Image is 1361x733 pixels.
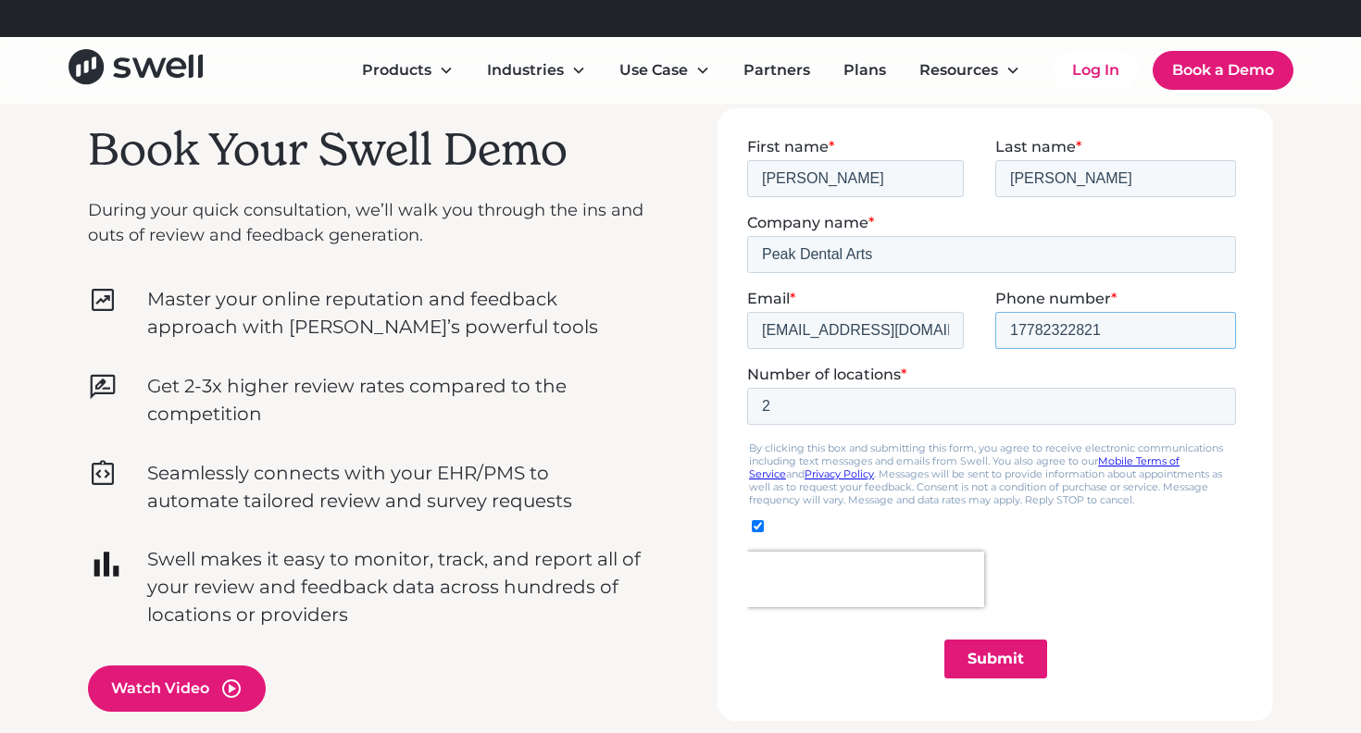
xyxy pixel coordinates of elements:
p: Seamlessly connects with your EHR/PMS to automate tailored review and survey requests [147,459,643,515]
a: home [69,49,203,91]
div: Industries [487,59,564,81]
div: Watch Video [111,677,209,700]
p: Get 2-3x higher review rates compared to the competition [147,372,643,428]
div: Products [362,59,431,81]
div: Resources [919,59,998,81]
p: Master your online reputation and feedback approach with [PERSON_NAME]’s powerful tools [147,285,643,341]
div: Industries [472,52,601,89]
div: Use Case [619,59,688,81]
a: open lightbox [88,665,643,712]
div: Use Case [605,52,725,89]
a: Log In [1054,52,1138,89]
h2: Book Your Swell Demo [88,123,643,177]
iframe: Form 0 [747,138,1243,692]
a: Plans [829,52,901,89]
a: Book a Demo [1153,51,1293,90]
p: During your quick consultation, we’ll walk you through the ins and outs of review and feedback ge... [88,198,643,248]
div: Products [347,52,468,89]
a: Partners [729,52,825,89]
div: Resources [905,52,1035,89]
p: Swell makes it easy to monitor, track, and report all of your review and feedback data across hun... [147,545,643,628]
